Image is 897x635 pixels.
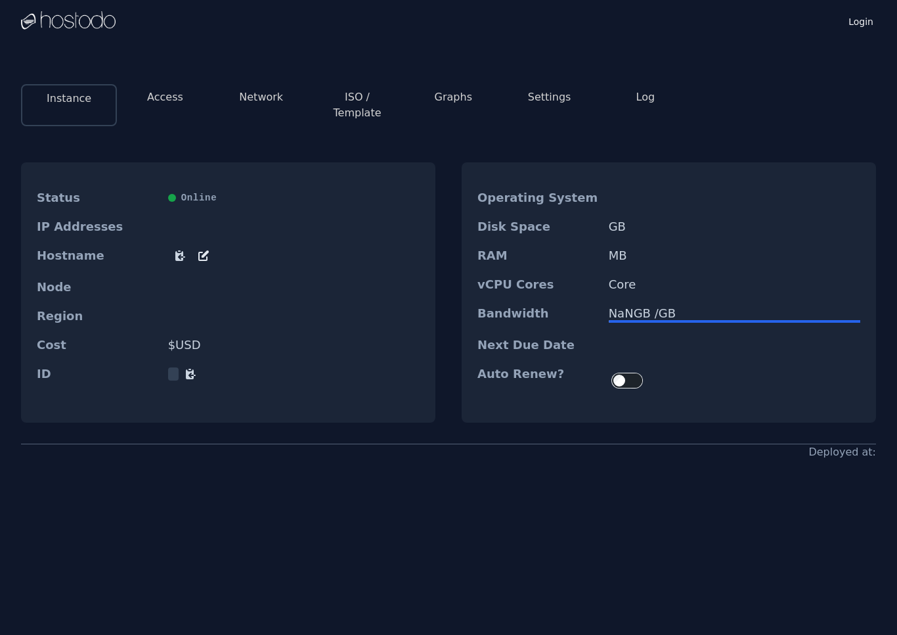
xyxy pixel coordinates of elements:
dt: Operating System [477,191,598,204]
button: ISO / Template [320,89,395,121]
button: Graphs [435,89,472,105]
dt: Cost [37,339,158,352]
button: Log [636,89,655,105]
dt: RAM [477,249,598,262]
dd: Core [609,278,860,291]
button: Instance [47,91,91,106]
dd: GB [609,220,860,233]
dt: IP Addresses [37,220,158,233]
div: NaN GB / GB [609,307,860,320]
dd: MB [609,249,860,262]
button: Settings [528,89,571,105]
img: Logo [21,11,116,31]
dt: Region [37,310,158,323]
dd: $ USD [168,339,420,352]
dt: Auto Renew? [477,367,598,394]
div: Online [168,191,420,204]
dt: Node [37,281,158,294]
button: Network [239,89,283,105]
dt: Bandwidth [477,307,598,323]
dt: Disk Space [477,220,598,233]
button: Access [147,89,183,105]
dt: Hostname [37,249,158,265]
div: Deployed at: [808,444,876,460]
dt: vCPU Cores [477,278,598,291]
dt: Status [37,191,158,204]
dt: ID [37,367,158,381]
a: Login [846,12,876,28]
dt: Next Due Date [477,339,598,352]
